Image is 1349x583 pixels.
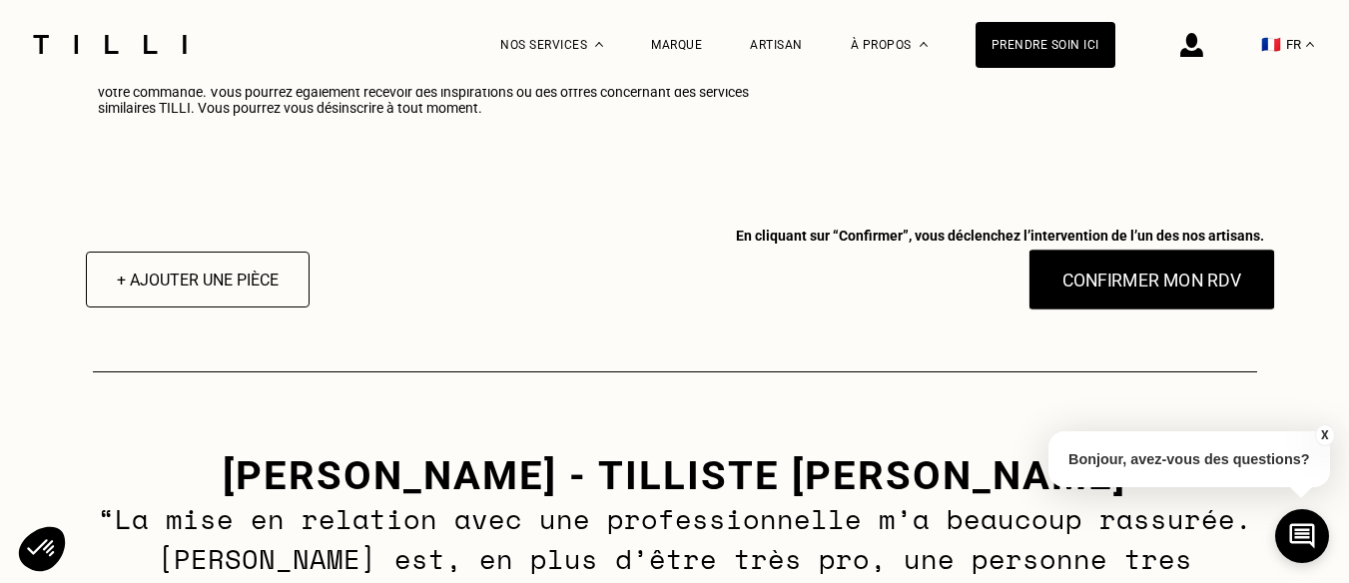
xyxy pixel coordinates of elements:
[1048,431,1330,487] p: Bonjour, avez-vous des questions?
[1039,228,1264,244] span: En cliquant sur “Confirmer”, vous déclenchez l’intervention de l’un des nos artisans.
[651,38,702,52] a: Marque
[98,68,773,116] span: En confirmant votre commande, vous acceptez de recevoir des emails et SMS nécessaires au traiteme...
[26,35,194,54] img: Logo du service de couturière Tilli
[595,42,603,47] img: Menu déroulant
[1314,424,1334,446] button: X
[1306,42,1314,47] img: menu déroulant
[1261,35,1281,54] span: 🇫🇷
[976,22,1115,68] a: Prendre soin ici
[920,42,928,47] img: Menu déroulant à propos
[1180,33,1203,57] img: icône connexion
[86,252,310,307] button: + Ajouter une pièce
[1027,249,1275,310] button: Confirmer mon RDV
[750,38,803,52] a: Artisan
[93,452,1257,499] h3: [PERSON_NAME] - tilliste [PERSON_NAME]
